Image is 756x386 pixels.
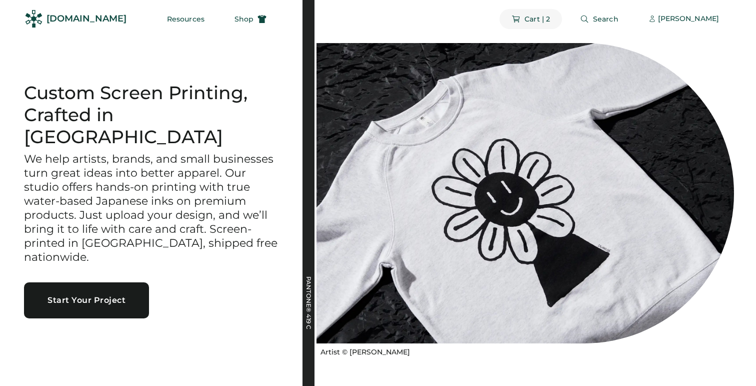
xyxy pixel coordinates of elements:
[25,10,42,28] img: Rendered Logo - Screens
[499,9,562,29] button: Cart | 2
[568,9,630,29] button: Search
[305,276,311,376] div: PANTONE® 419 C
[155,9,216,29] button: Resources
[24,82,278,148] h1: Custom Screen Printing, Crafted in [GEOGRAPHIC_DATA]
[234,16,253,23] span: Shop
[593,16,618,23] span: Search
[320,347,410,357] div: Artist © [PERSON_NAME]
[222,9,278,29] button: Shop
[46,13,126,25] div: [DOMAIN_NAME]
[316,343,410,357] a: Artist © [PERSON_NAME]
[524,16,550,23] span: Cart | 2
[658,14,719,24] div: [PERSON_NAME]
[24,152,278,264] h3: We help artists, brands, and small businesses turn great ideas into better apparel. Our studio of...
[24,282,149,318] button: Start Your Project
